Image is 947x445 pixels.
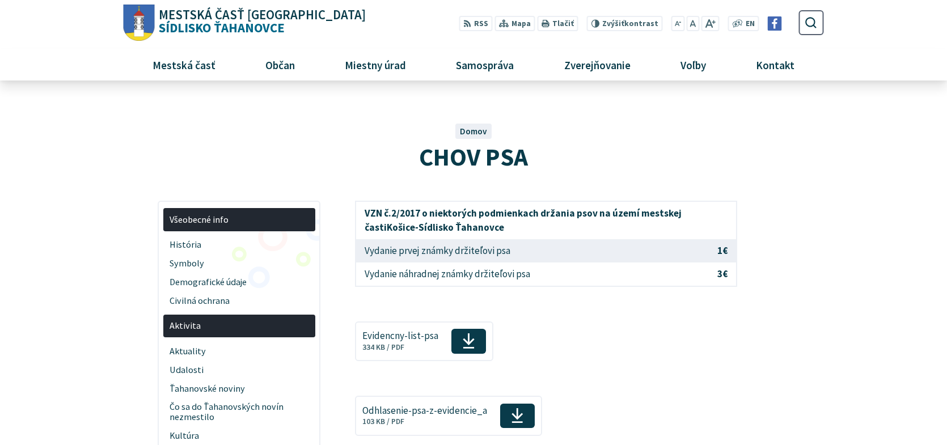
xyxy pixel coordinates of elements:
[355,396,542,435] a: Odhlasenie-psa-z-evidencie_a103 KB / PDF
[494,16,535,31] a: Mapa
[676,49,710,80] span: Voľby
[170,254,308,273] span: Symboly
[170,342,308,361] span: Aktuality
[163,398,315,427] a: Čo sa do Ťahanovských novín nezmestilo
[436,49,535,80] a: Samospráva
[735,49,815,80] a: Kontakt
[170,273,308,291] span: Demografické údaje
[163,273,315,291] a: Demografické údaje
[170,379,308,398] span: Ťahanovské noviny
[163,361,315,379] a: Udalosti
[356,239,709,262] td: Vydanie prvej známky držiteľovi psa
[587,16,662,31] button: Zvýšiťkontrast
[602,19,658,28] span: kontrast
[149,49,220,80] span: Mestská časť
[537,16,578,31] button: Tlačiť
[701,16,719,31] button: Zväčšiť veľkosť písma
[751,49,798,80] span: Kontakt
[170,317,308,336] span: Aktivita
[362,405,487,416] span: Odhlasenie-psa-z-evidencie_a
[362,342,404,352] span: 334 KB / PDF
[671,16,684,31] button: Zmenšiť veľkosť písma
[163,254,315,273] a: Symboly
[163,342,315,361] a: Aktuality
[387,221,504,234] strong: Košice-Sídlisko Ťahanovce
[717,268,728,280] strong: 3€
[163,235,315,254] a: História
[324,49,427,80] a: Miestny úrad
[687,16,699,31] button: Nastaviť pôvodnú veľkosť písma
[552,19,574,28] span: Tlačiť
[355,321,493,361] a: Evidencny-list-psa334 KB / PDF
[365,207,682,234] strong: VZN č.2/2017 o niektorých podmienkach držania psov na území mestskej časti
[163,208,315,231] a: Všeobecné info
[132,49,236,80] a: Mestská časť
[159,9,366,22] span: Mestská časť [GEOGRAPHIC_DATA]
[543,49,651,80] a: Zverejňovanie
[261,49,299,80] span: Občan
[452,49,518,80] span: Samospráva
[245,49,316,80] a: Občan
[742,18,758,30] a: EN
[659,49,726,80] a: Voľby
[602,19,624,28] span: Zvýšiť
[460,126,487,137] a: Domov
[123,5,365,41] a: Logo Sídlisko Ťahanovce, prejsť na domovskú stránku.
[474,18,488,30] span: RSS
[356,262,709,286] td: Vydanie náhradnej známky držiteľovi psa
[170,210,308,229] span: Všeobecné info
[163,379,315,398] a: Ťahanovské noviny
[768,16,782,31] img: Prejsť na Facebook stránku
[717,244,728,257] strong: 1€
[163,315,315,338] a: Aktivita
[123,5,154,41] img: Prejsť na domovskú stránku
[419,141,528,172] span: CHOV PSA
[362,330,438,341] span: Evidencny-list-psa
[511,18,531,30] span: Mapa
[170,398,308,427] span: Čo sa do Ťahanovských novín nezmestilo
[362,417,404,426] span: 103 KB / PDF
[459,16,492,31] a: RSS
[560,49,635,80] span: Zverejňovanie
[746,18,755,30] span: EN
[170,361,308,379] span: Udalosti
[341,49,411,80] span: Miestny úrad
[163,291,315,310] a: Civilná ochrana
[154,9,366,35] span: Sídlisko Ťahanovce
[170,235,308,254] span: História
[170,291,308,310] span: Civilná ochrana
